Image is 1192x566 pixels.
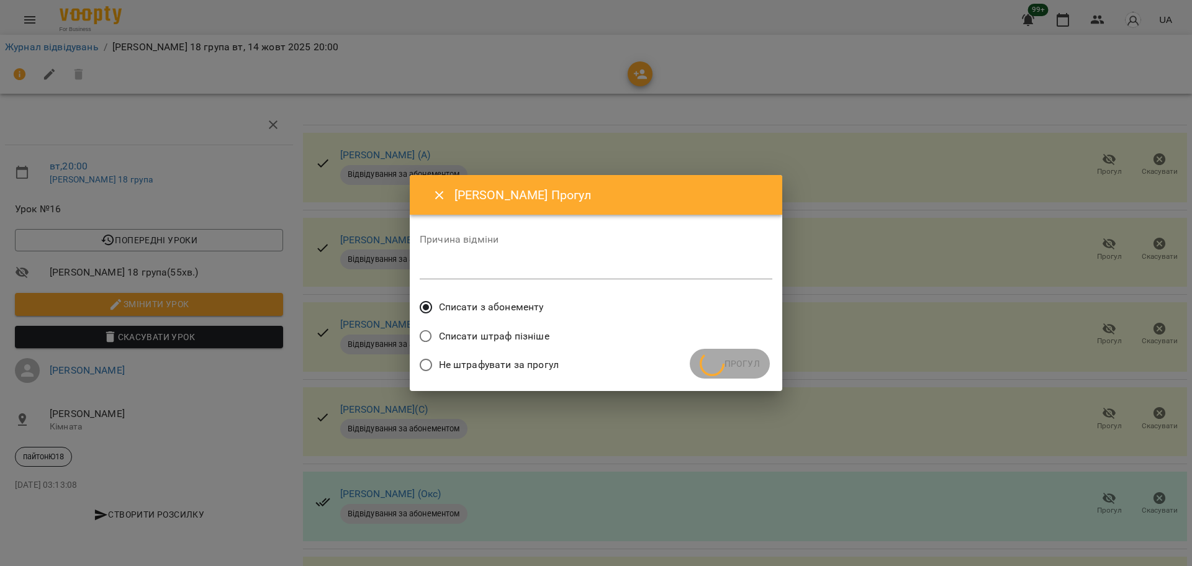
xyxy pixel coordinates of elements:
h6: [PERSON_NAME] Прогул [454,186,767,205]
button: Close [425,181,454,210]
span: Не штрафувати за прогул [439,357,559,372]
span: Списати штраф пізніше [439,329,549,344]
label: Причина відміни [420,235,772,245]
span: Списати з абонементу [439,300,544,315]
